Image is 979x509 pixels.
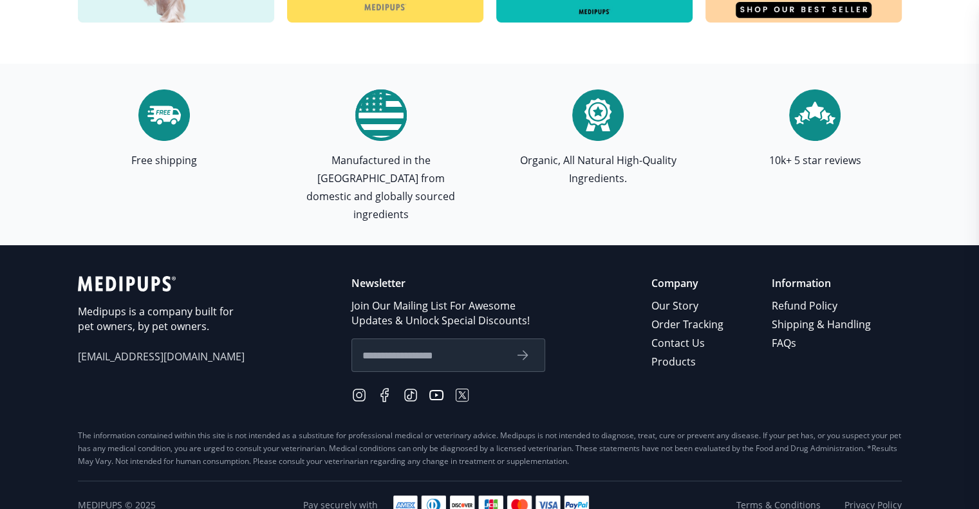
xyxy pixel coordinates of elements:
span: [EMAIL_ADDRESS][DOMAIN_NAME] [78,349,245,364]
a: Contact Us [651,334,725,353]
a: Order Tracking [651,315,725,334]
p: Information [772,276,873,291]
p: Free shipping [131,151,197,169]
p: Company [651,276,725,291]
a: Refund Policy [772,297,873,315]
p: Manufactured in the [GEOGRAPHIC_DATA] from domestic and globally sourced ingredients [295,151,467,223]
a: Products [651,353,725,371]
a: FAQs [772,334,873,353]
p: 10k+ 5 star reviews [769,151,861,169]
p: Join Our Mailing List For Awesome Updates & Unlock Special Discounts! [351,299,545,328]
a: Shipping & Handling [772,315,873,334]
p: Newsletter [351,276,545,291]
a: Our Story [651,297,725,315]
p: Organic, All Natural High-Quality Ingredients. [512,151,684,187]
p: Medipups is a company built for pet owners, by pet owners. [78,304,245,334]
div: The information contained within this site is not intended as a substitute for professional medic... [78,429,902,468]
